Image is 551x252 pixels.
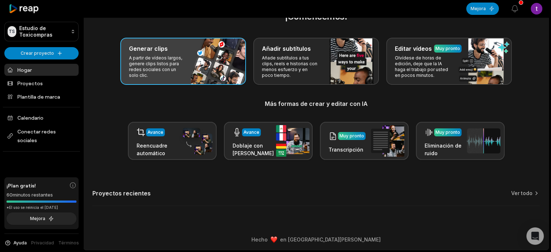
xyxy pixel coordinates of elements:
font: Generar clips [129,45,168,52]
font: Conectar redes sociales [17,128,56,143]
font: Añade subtítulos a tus clips, reels e historias con menos esfuerzo y en poco tiempo. [262,55,317,78]
font: minutos restantes [13,192,53,198]
img: transcription.png [371,125,404,157]
a: Calendario [4,112,79,124]
div: Abrir Intercom Messenger [526,227,544,245]
button: Crear proyecto [4,47,79,59]
font: Muy pronto [339,133,364,139]
font: Doblaje con [PERSON_NAME] [233,142,274,156]
font: Privacidad [31,240,54,245]
font: Mejora [471,6,486,11]
button: Ayuda [4,240,27,246]
img: noise_removal.png [467,128,500,153]
button: Mejora [466,3,499,15]
font: TS [9,29,15,34]
font: A partir de vídeos largos, genere clips listos para redes sociales con un solo clic. [129,55,182,78]
font: Añadir subtítulos [262,45,311,52]
font: Plantilla de marca [17,94,60,100]
a: Proyectos [4,77,79,89]
font: Proyectos [17,80,43,86]
button: Mejora [7,212,76,225]
font: Mejora [30,216,45,221]
font: Avance [147,129,163,135]
font: Eliminación de ruido [425,142,462,156]
font: Editar vídeos [395,45,432,52]
font: en [GEOGRAPHIC_DATA][PERSON_NAME] [280,236,381,243]
font: 60 [7,192,13,198]
a: Plantilla de marca [4,91,79,103]
font: Crear proyecto [21,50,54,56]
img: ai_dubbing.png [276,125,309,157]
font: ! [34,182,36,189]
a: Privacidad [31,240,54,246]
font: Hogar [17,67,32,73]
font: Ayuda [13,240,27,245]
font: Proyectos recientes [92,190,151,197]
font: Olvídese de horas de edición, deje que la IA haga el trabajo por usted en pocos minutos. [395,55,448,78]
font: Más formas de crear y editar con IA [265,100,368,107]
font: ¡Plan gratis [7,182,34,189]
font: Calendario [17,115,43,121]
font: Reencuadre automático [137,142,167,156]
font: Transcripción [329,146,363,153]
font: Muy pronto [435,46,460,51]
font: Hecho [251,236,268,243]
font: Estudio de Toxicompras [19,25,53,38]
font: Términos [58,240,79,245]
font: Avance [243,129,259,135]
font: Muy pronto [435,129,460,135]
font: Ver todo [511,190,533,196]
a: Términos [58,240,79,246]
font: *El uso se reinicia el [DATE] [7,205,58,210]
a: Hogar [4,64,79,76]
img: auto_reframe.png [179,127,212,155]
a: Ver todo [511,190,533,197]
img: emoji de corazón [271,236,277,243]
